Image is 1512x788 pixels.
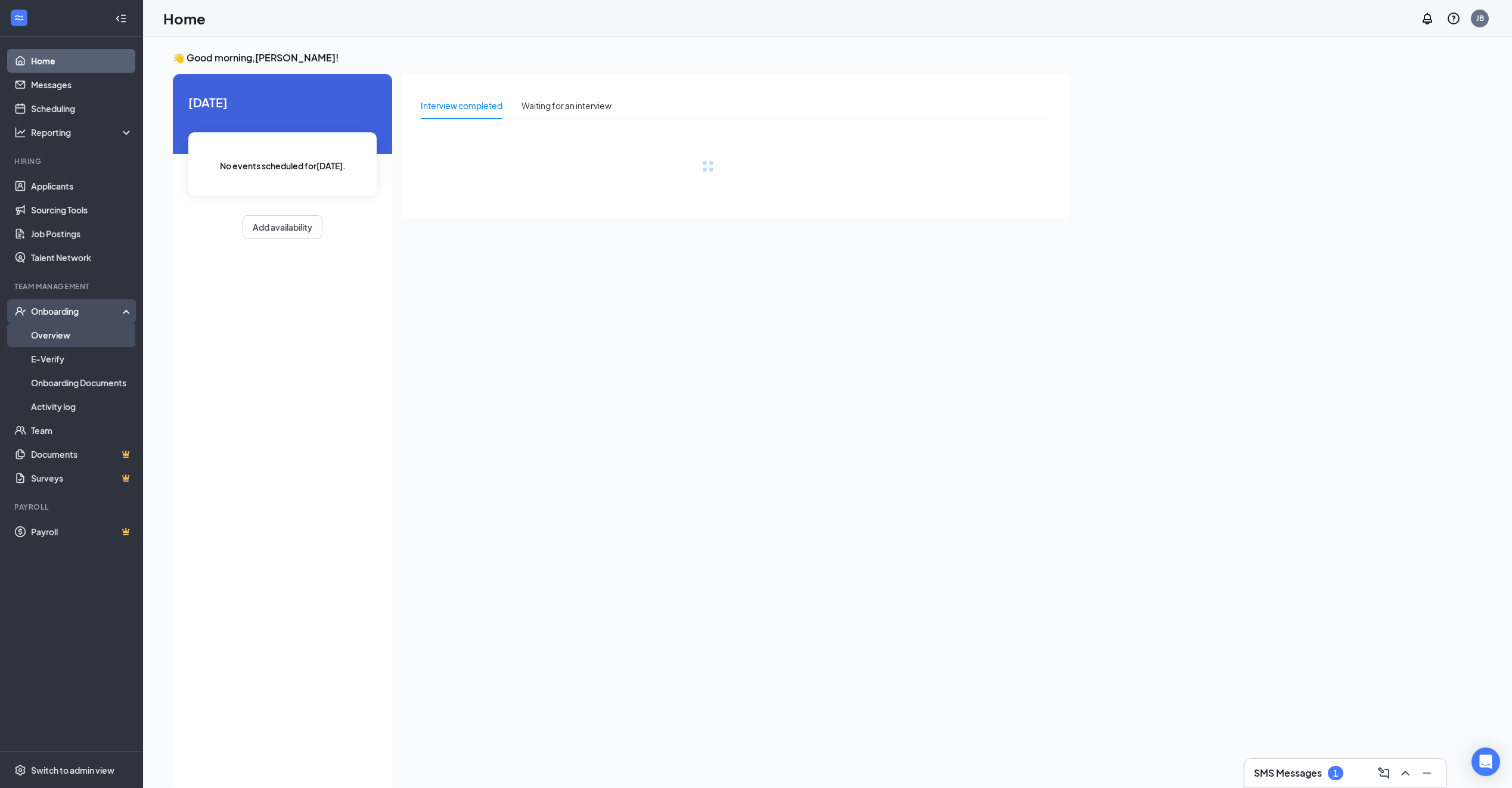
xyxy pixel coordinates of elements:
svg: Analysis [14,126,26,138]
button: ChevronUp [1396,764,1415,783]
div: Hiring [14,156,131,166]
a: Home [31,49,133,73]
div: Onboarding [31,305,123,317]
a: Talent Network [31,246,133,269]
a: Team [31,418,133,442]
a: Onboarding Documents [31,371,133,395]
div: Interview completed [421,99,502,112]
button: ComposeMessage [1374,764,1393,783]
a: SurveysCrown [31,466,133,490]
div: 1 [1333,768,1338,778]
a: Activity log [31,395,133,418]
svg: Settings [14,764,26,776]
span: No events scheduled for [DATE] . [220,159,346,172]
svg: UserCheck [14,305,26,317]
svg: Minimize [1420,766,1434,780]
h3: SMS Messages [1254,767,1322,780]
div: Open Intercom Messenger [1471,747,1500,776]
a: Scheduling [31,97,133,120]
span: [DATE] [188,93,377,111]
a: Job Postings [31,222,133,246]
div: Switch to admin view [31,764,114,776]
svg: ChevronUp [1398,766,1412,780]
button: Add availability [243,215,322,239]
a: PayrollCrown [31,520,133,544]
a: Overview [31,323,133,347]
div: JB [1476,13,1484,23]
svg: WorkstreamLogo [13,12,25,24]
svg: QuestionInfo [1446,11,1461,26]
svg: ComposeMessage [1377,766,1391,780]
div: Reporting [31,126,133,138]
h1: Home [163,8,206,29]
a: DocumentsCrown [31,442,133,466]
div: Team Management [14,281,131,291]
a: Messages [31,73,133,97]
svg: Notifications [1420,11,1435,26]
h3: 👋 Good morning, [PERSON_NAME] ! [173,51,1069,64]
svg: Collapse [115,13,127,24]
div: Waiting for an interview [521,99,611,112]
button: Minimize [1417,764,1436,783]
a: Sourcing Tools [31,198,133,222]
a: E-Verify [31,347,133,371]
div: Payroll [14,502,131,512]
a: Applicants [31,174,133,198]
